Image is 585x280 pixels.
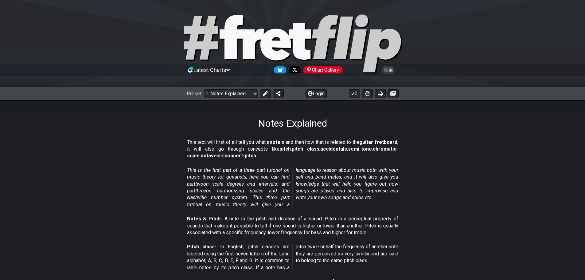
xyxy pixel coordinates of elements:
[348,146,372,152] strong: semi-tone
[260,89,271,98] button: Edit Preset
[349,89,360,98] button: 0
[292,146,319,152] strong: pitch class
[187,243,398,271] p: - In English, pitch classes are labeled using the first seven letters of the Latin alphabet, A, B...
[187,216,220,222] strong: Notes & Pitch
[195,188,206,194] span: three
[187,244,215,250] strong: Pitch class
[270,139,280,145] strong: note
[388,89,399,98] button: Create image
[187,139,398,160] p: This text will first of all tell you what a is and then how that is related to the , it will also...
[320,146,347,152] strong: accidentals
[375,89,386,98] button: Print
[224,153,256,159] strong: concert-pitch
[201,153,217,159] strong: octave
[279,146,291,152] strong: pitch
[306,89,327,98] button: Login
[286,66,301,73] a: Follow #fretflip at X
[204,89,258,98] select: Preset
[271,66,286,73] a: Follow #fretflip at Bluesky
[301,66,343,73] a: #fretflip at Pinterest
[273,89,284,98] button: Share Preset
[303,66,343,73] div: Chart Gallery
[187,91,201,97] span: Preset
[187,215,398,236] p: - A note is the pitch and duration of a sound. Pitch is a perceptual property of sounds that make...
[187,167,398,207] em: This is the first part of a three part tutorial on music theory for guitarists, here you can find...
[258,117,327,129] h1: Notes Explained
[195,181,203,187] span: two
[193,67,226,73] span: Latest Charts
[359,139,397,145] strong: guitar fretboard
[362,89,373,98] button: Toggle Dexterity for all fretkits
[385,67,392,73] span: Toggle light / dark theme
